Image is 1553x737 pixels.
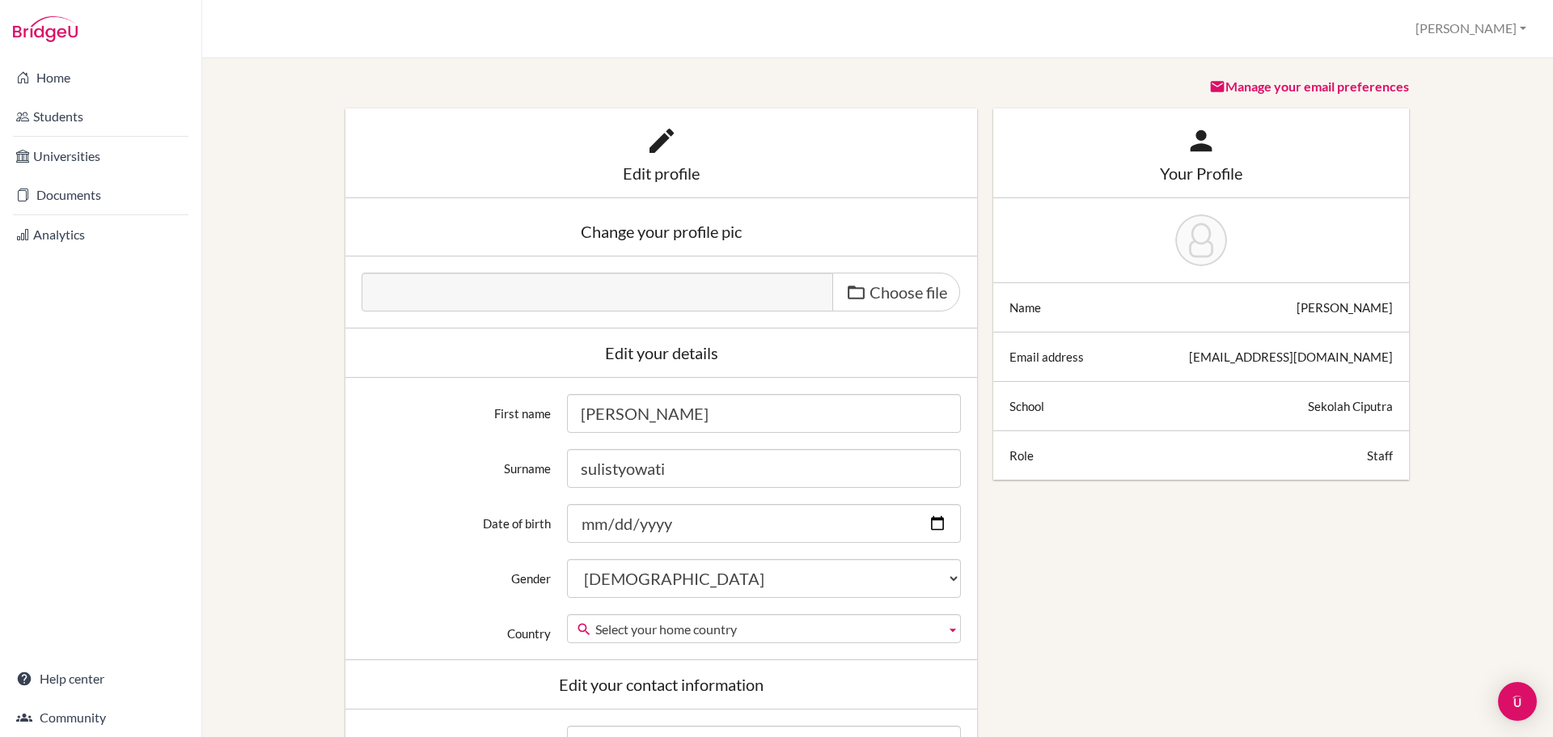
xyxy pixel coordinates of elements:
div: Sekolah Ciputra [1308,398,1393,414]
div: [PERSON_NAME] [1297,299,1393,316]
img: anita sulistyowati [1175,214,1227,266]
a: Help center [3,663,198,695]
div: Staff [1367,447,1393,464]
label: Country [353,614,559,642]
div: Name [1009,299,1041,316]
a: Manage your email preferences [1209,78,1409,94]
div: Change your profile pic [362,223,961,239]
label: Gender [353,559,559,587]
a: Documents [3,179,198,211]
div: Edit your details [362,345,961,361]
div: Your Profile [1009,165,1393,181]
label: Surname [353,449,559,477]
div: Open Intercom Messenger [1498,682,1537,721]
img: Bridge-U [13,16,78,42]
span: Select your home country [595,615,939,644]
div: School [1009,398,1044,414]
a: Universities [3,140,198,172]
div: Email address [1009,349,1084,365]
button: [PERSON_NAME] [1408,14,1534,44]
a: Home [3,61,198,94]
div: Edit your contact information [362,676,961,693]
a: Students [3,100,198,133]
a: Community [3,701,198,734]
div: Role [1009,447,1034,464]
div: [EMAIL_ADDRESS][DOMAIN_NAME] [1189,349,1393,365]
a: Analytics [3,218,198,251]
span: Choose file [870,282,947,302]
div: Edit profile [362,165,961,181]
label: Date of birth [353,504,559,532]
label: First name [353,394,559,421]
